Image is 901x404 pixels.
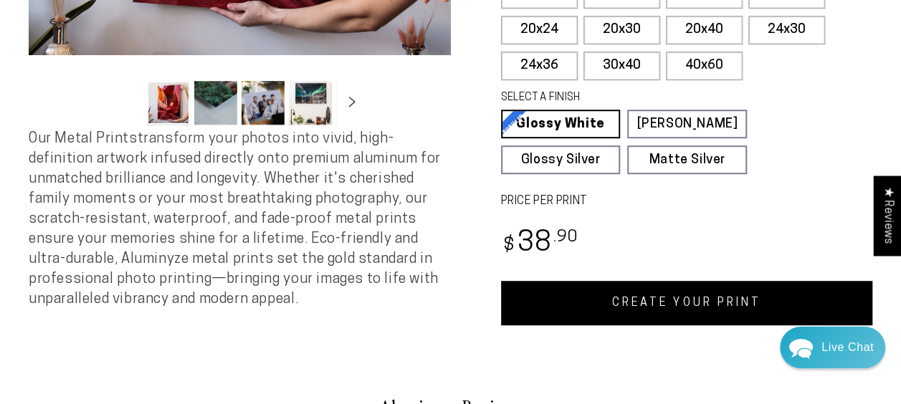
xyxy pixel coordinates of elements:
button: Slide right [336,87,368,118]
div: Click to open Judge.me floating reviews tab [874,175,901,255]
button: Slide left [111,87,143,118]
button: Load image 1 in gallery view [147,81,190,125]
button: Load image 3 in gallery view [242,81,285,125]
div: Chat widget toggle [780,327,885,368]
label: 24x30 [748,16,825,44]
label: 30x40 [583,52,660,80]
label: 20x24 [501,16,578,44]
label: 20x30 [583,16,660,44]
a: Matte Silver [627,145,747,174]
a: CREATE YOUR PRINT [501,281,873,325]
label: PRICE PER PRINT [501,193,873,210]
a: [PERSON_NAME] [627,110,747,138]
button: Load image 2 in gallery view [194,81,237,125]
label: 20x40 [666,16,743,44]
span: $ [503,236,515,256]
span: Our Metal Prints transform your photos into vivid, high-definition artwork infused directly onto ... [29,132,441,307]
bdi: 38 [501,230,579,258]
legend: SELECT A FINISH [501,90,718,106]
sup: .90 [553,229,578,246]
label: 24x36 [501,52,578,80]
div: Contact Us Directly [821,327,874,368]
button: Load image 4 in gallery view [289,81,332,125]
label: 40x60 [666,52,743,80]
a: Glossy White [501,110,621,138]
a: Glossy Silver [501,145,621,174]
